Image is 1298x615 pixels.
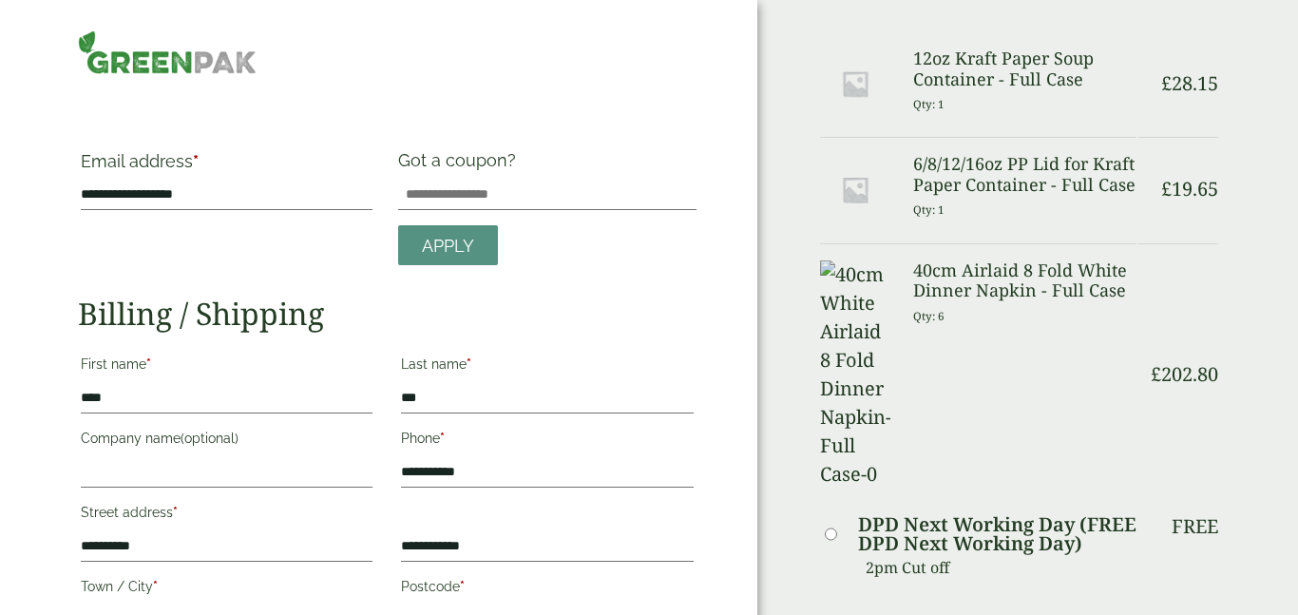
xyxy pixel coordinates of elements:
img: 40cm White Airlaid 8 Fold Dinner Napkin-Full Case-0 [820,260,890,489]
abbr: required [153,579,158,594]
label: Phone [401,425,693,457]
label: Town / City [81,573,372,605]
h3: 40cm Airlaid 8 Fold White Dinner Napkin - Full Case [913,260,1136,301]
label: First name [81,351,372,383]
h3: 6/8/12/16oz PP Lid for Kraft Paper Container - Full Case [913,154,1136,195]
label: Street address [81,499,372,531]
img: Placeholder [820,154,890,224]
label: DPD Next Working Day (FREE DPD Next Working Day) [858,515,1136,553]
abbr: required [440,431,445,446]
p: Free [1172,515,1218,538]
h2: Billing / Shipping [78,296,697,332]
label: Got a coupon? [398,150,524,180]
small: Qty: 1 [913,202,945,217]
span: £ [1161,176,1172,202]
abbr: required [460,579,465,594]
span: Apply [422,236,474,257]
h3: 12oz Kraft Paper Soup Container - Full Case [913,48,1136,89]
span: (optional) [181,431,239,446]
abbr: required [146,356,151,372]
small: Qty: 1 [913,97,945,111]
label: Last name [401,351,693,383]
bdi: 28.15 [1161,70,1218,96]
label: Company name [81,425,372,457]
small: Qty: 6 [913,309,945,323]
abbr: required [467,356,471,372]
bdi: 19.65 [1161,176,1218,202]
span: £ [1151,361,1161,387]
img: Placeholder [820,48,890,119]
bdi: 202.80 [1151,361,1218,387]
p: 2pm Cut off [866,553,1136,582]
img: GreenPak Supplies [78,30,257,74]
span: £ [1161,70,1172,96]
abbr: required [173,505,178,520]
label: Postcode [401,573,693,605]
a: Apply [398,225,498,266]
abbr: required [193,151,199,171]
label: Email address [81,153,372,180]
